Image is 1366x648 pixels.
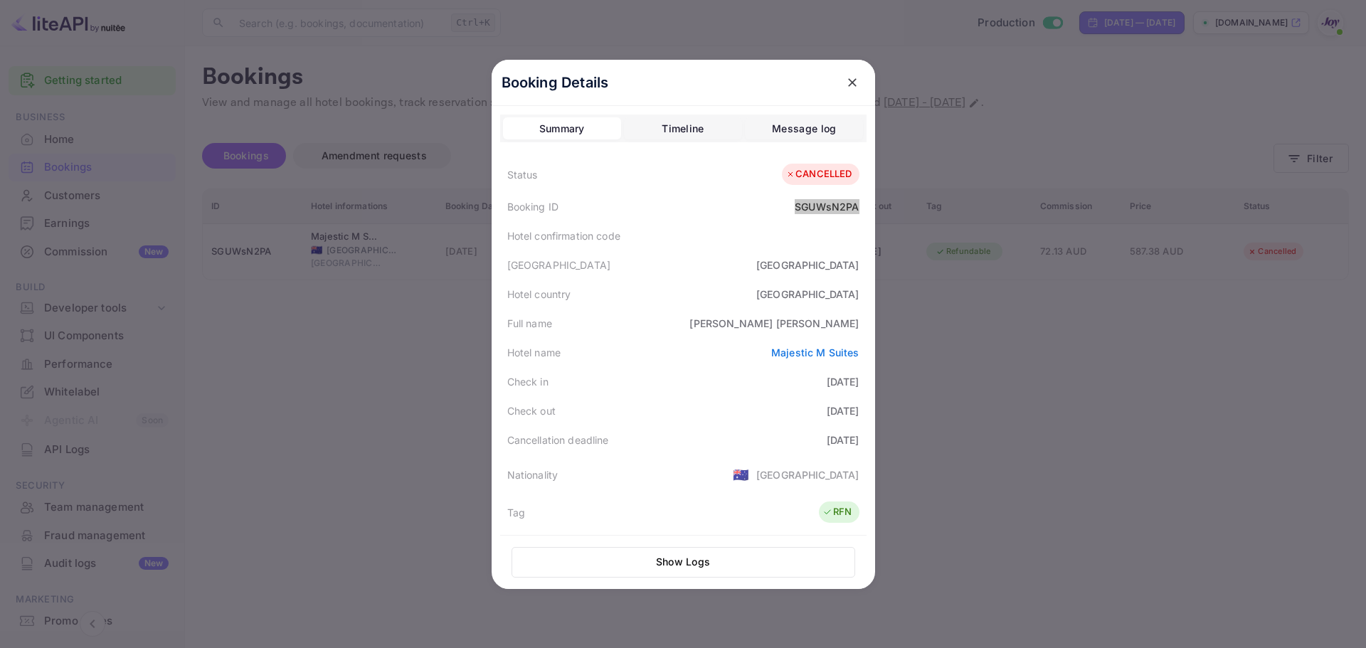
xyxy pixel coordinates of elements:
div: Full name [507,316,552,331]
div: [DATE] [827,432,859,447]
button: Timeline [624,117,742,140]
div: CANCELLED [785,167,852,181]
div: [DATE] [827,403,859,418]
p: Booking Details [502,72,609,93]
div: [GEOGRAPHIC_DATA] [507,257,611,272]
span: United States [733,462,749,487]
div: Message log [772,120,836,137]
a: Majestic M Suites [771,346,859,358]
div: RFN [822,505,852,519]
div: Booking ID [507,199,559,214]
div: Summary [539,120,585,137]
div: Timeline [662,120,704,137]
div: Hotel country [507,287,571,302]
div: Check in [507,374,549,389]
button: Message log [745,117,863,140]
div: [GEOGRAPHIC_DATA] [756,287,859,302]
div: SGUWsN2PA [795,199,859,214]
div: Cancellation deadline [507,432,609,447]
button: close [840,70,865,95]
div: Status [507,167,538,182]
div: [DATE] [827,374,859,389]
div: Check out [507,403,556,418]
div: Hotel confirmation code [507,228,620,243]
div: Nationality [507,467,558,482]
button: Show Logs [512,547,855,578]
button: Summary [503,117,621,140]
div: Tag [507,505,525,520]
div: [GEOGRAPHIC_DATA] [756,467,859,482]
div: [PERSON_NAME] [PERSON_NAME] [689,316,859,331]
div: Hotel name [507,345,561,360]
div: [GEOGRAPHIC_DATA] [756,257,859,272]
